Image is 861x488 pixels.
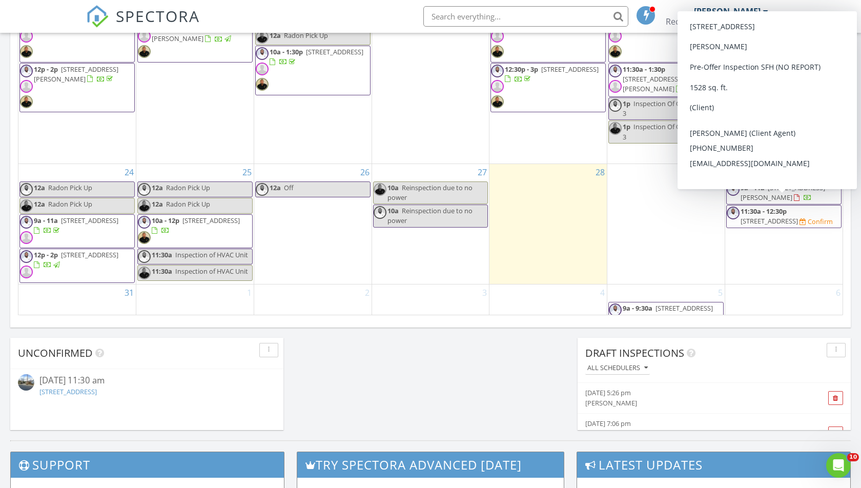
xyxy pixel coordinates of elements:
[34,183,45,192] span: 12a
[34,216,118,235] a: 9a - 11a [STREET_ADDRESS]
[256,47,269,60] img: dec.2018profile1030x829.1.jpeg
[623,74,680,93] span: [STREET_ADDRESS][PERSON_NAME]
[152,250,172,259] span: 11:30a
[727,146,740,158] img: 480844e8da894c13972230cb6b11aee6.jpeg
[480,284,489,301] a: Go to September 3, 2025
[505,14,589,33] a: 9a - 12p [STREET_ADDRESS]
[387,183,473,202] span: Reinspection due to no power
[256,31,269,44] img: 480844e8da894c13972230cb6b11aee6.jpeg
[19,249,135,282] a: 12p - 2p [STREET_ADDRESS]
[48,183,92,192] span: Radon Pick Up
[505,65,538,74] span: 12:30p - 3p
[476,164,489,180] a: Go to August 27, 2025
[34,250,58,259] span: 12p - 2p
[374,206,386,219] img: dec.2018profile1030x829.1.jpeg
[609,65,622,77] img: dec.2018profile1030x829.1.jpeg
[255,46,371,95] a: 10a - 1:30p [STREET_ADDRESS]
[20,80,33,93] img: default-user-f0147aede5fd5fa78ca7ade42f37bd4542148d508eef1c3d3ea960f66861d68b.jpg
[18,164,136,284] td: Go to August 24, 2025
[741,114,765,124] span: 12p - 2p
[725,284,843,337] td: Go to September 6, 2025
[741,207,799,226] a: 11:30a - 12:30p [STREET_ADDRESS]
[541,65,599,74] span: [STREET_ADDRESS]
[726,113,842,162] a: 12p - 2p [STREET_ADDRESS][PERSON_NAME]
[808,217,833,226] div: Confirm
[577,452,850,477] h3: Latest Updates
[34,216,58,225] span: 9a - 11a
[19,214,135,248] a: 9a - 11a [STREET_ADDRESS]
[306,47,363,56] span: [STREET_ADDRESS]
[741,216,798,226] span: [STREET_ADDRESS]
[122,284,136,301] a: Go to August 31, 2025
[256,63,269,75] img: default-user-f0147aede5fd5fa78ca7ade42f37bd4542148d508eef1c3d3ea960f66861d68b.jpg
[489,284,607,337] td: Go to September 4, 2025
[20,30,33,43] img: default-user-f0147aede5fd5fa78ca7ade42f37bd4542148d508eef1c3d3ea960f66861d68b.jpg
[608,13,724,63] a: 9a - 11a [STREET_ADDRESS]
[18,374,276,399] a: [DATE] 11:30 am [STREET_ADDRESS]
[609,80,622,93] img: default-user-f0147aede5fd5fa78ca7ade42f37bd4542148d508eef1c3d3ea960f66861d68b.jpg
[20,199,33,212] img: 480844e8da894c13972230cb6b11aee6.jpeg
[587,364,648,372] div: All schedulers
[363,284,372,301] a: Go to September 2, 2025
[372,284,489,337] td: Go to September 3, 2025
[727,183,740,196] img: dec.2018profile1030x829.1.jpeg
[741,14,829,33] a: 10a - 12p [STREET_ADDRESS]
[284,183,294,192] span: Off
[240,164,254,180] a: Go to August 25, 2025
[491,45,504,58] img: 480844e8da894c13972230cb6b11aee6.jpeg
[490,13,606,63] a: 9a - 12p [STREET_ADDRESS]
[270,47,363,66] a: 10a - 1:30p [STREET_ADDRESS]
[623,14,707,33] a: 9a - 11a [STREET_ADDRESS]
[623,303,652,313] span: 9a - 9:30a
[608,302,724,336] a: 9a - 9:30a [STREET_ADDRESS][US_STATE]
[254,164,372,284] td: Go to August 26, 2025
[694,6,761,16] div: [PERSON_NAME]
[726,181,842,205] a: 9a - 11a [STREET_ADDRESS][PERSON_NAME]
[254,284,372,337] td: Go to September 2, 2025
[585,388,800,408] a: [DATE] 5:26 pm [PERSON_NAME]
[152,267,172,276] span: 11:30a
[20,45,33,58] img: 480844e8da894c13972230cb6b11aee6.jpeg
[152,216,240,235] a: 10a - 12p [STREET_ADDRESS]
[34,199,45,209] span: 12a
[18,284,136,337] td: Go to August 31, 2025
[727,114,740,127] img: dec.2018profile1030x829.1.jpeg
[138,199,151,212] img: 480844e8da894c13972230cb6b11aee6.jpeg
[726,13,842,63] a: 10a - 12p [STREET_ADDRESS]
[152,216,179,225] span: 10a - 12p
[39,387,97,396] a: [STREET_ADDRESS]
[423,6,628,27] input: Search everything...
[666,16,768,27] div: Red Carpet Home Inspections
[585,419,800,449] a: [DATE] 7:06 pm [PERSON_NAME] [STREET_ADDRESS]
[358,164,372,180] a: Go to August 26, 2025
[372,164,489,284] td: Go to August 27, 2025
[284,31,328,40] span: Radon Pick Up
[741,114,825,133] span: [STREET_ADDRESS][PERSON_NAME]
[847,453,859,461] span: 10
[297,452,564,477] h3: Try spectora advanced [DATE]
[86,5,109,28] img: The Best Home Inspection Software - Spectora
[585,398,800,408] div: [PERSON_NAME]
[166,199,210,209] span: Radon Pick Up
[490,63,606,113] a: 12:30p - 3p [STREET_ADDRESS]
[505,65,599,84] a: 12:30p - 3p [STREET_ADDRESS]
[387,206,399,215] span: 10a
[138,231,151,244] img: 480844e8da894c13972230cb6b11aee6.jpeg
[623,65,665,74] span: 11:30a - 1:30p
[609,99,622,112] img: dec.2018profile1030x829.1.jpeg
[138,216,151,229] img: dec.2018profile1030x829.1.jpeg
[607,284,725,337] td: Go to September 5, 2025
[489,164,607,284] td: Go to August 28, 2025
[20,95,33,108] img: 480844e8da894c13972230cb6b11aee6.jpeg
[138,183,151,196] img: dec.2018profile1030x829.1.jpeg
[166,183,210,192] span: Radon Pick Up
[61,250,118,259] span: [STREET_ADDRESS]
[623,122,719,141] span: Inspection Of Occupied Unit 3
[771,65,829,74] span: [STREET_ADDRESS]
[19,13,135,63] a: 9a - 11a [STREET_ADDRESS][PERSON_NAME]
[175,250,248,259] span: Inspection of HVAC Unit
[608,63,724,97] a: 11:30a - 1:30p [STREET_ADDRESS][PERSON_NAME]
[34,65,118,84] span: [STREET_ADDRESS][PERSON_NAME]
[137,214,253,248] a: 10a - 12p [STREET_ADDRESS]
[136,284,254,337] td: Go to September 1, 2025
